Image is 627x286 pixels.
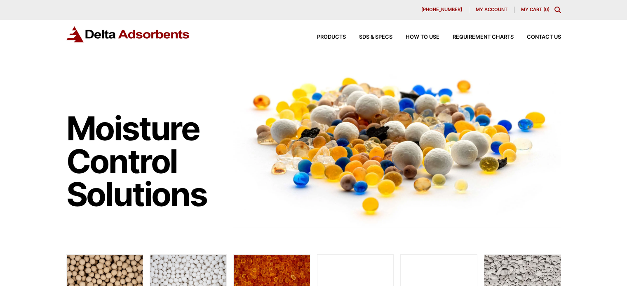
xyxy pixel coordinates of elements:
[317,35,346,40] span: Products
[545,7,548,12] span: 0
[359,35,392,40] span: SDS & SPECS
[476,7,507,12] span: My account
[304,35,346,40] a: Products
[521,7,550,12] a: My Cart (0)
[406,35,439,40] span: How to Use
[66,112,225,211] h1: Moisture Control Solutions
[514,35,561,40] a: Contact Us
[415,7,469,13] a: [PHONE_NUMBER]
[392,35,439,40] a: How to Use
[421,7,462,12] span: [PHONE_NUMBER]
[66,26,190,42] img: Delta Adsorbents
[554,7,561,13] div: Toggle Modal Content
[469,7,514,13] a: My account
[527,35,561,40] span: Contact Us
[346,35,392,40] a: SDS & SPECS
[233,62,561,228] img: Image
[453,35,514,40] span: Requirement Charts
[439,35,514,40] a: Requirement Charts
